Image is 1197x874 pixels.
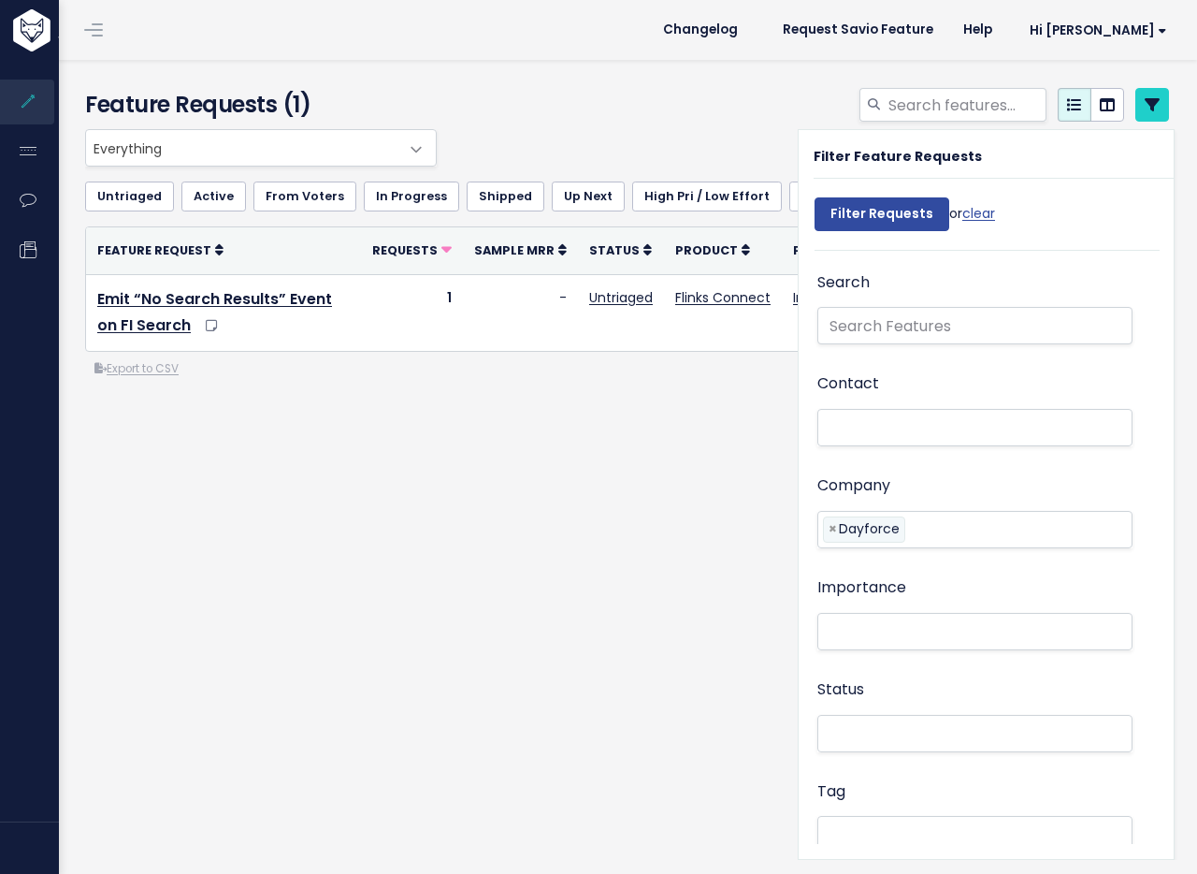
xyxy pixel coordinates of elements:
label: Search [817,269,870,297]
a: Status [589,240,652,259]
label: Status [817,677,864,704]
span: Changelog [663,23,738,36]
a: clear [962,204,995,223]
label: Contact [817,371,879,398]
a: Flinks Connect [675,288,771,307]
a: Hi [PERSON_NAME] [1007,16,1182,45]
span: Hi [PERSON_NAME] [1030,23,1167,37]
a: In Progress [364,182,459,211]
span: Requests [372,242,438,258]
input: Search Features [817,307,1132,344]
a: Requests [372,240,452,259]
a: Sample MRR [474,240,567,259]
strong: Filter Feature Requests [814,147,982,166]
td: - [463,274,578,351]
label: Tag [817,779,845,806]
span: Everything [86,130,398,166]
td: 1 [361,274,463,351]
a: Emit “No Search Results” Event on FI Search [97,288,332,337]
div: or [815,188,995,250]
a: Product [675,240,750,259]
span: Everything [85,129,437,167]
span: Sample MRR [474,242,555,258]
ul: Filter feature requests [85,182,1169,211]
span: × [829,517,837,541]
a: Help [948,16,1007,44]
a: Untriaged [85,182,174,211]
a: Up Next [552,182,625,211]
a: Product Area [793,240,902,259]
h4: Feature Requests (1) [85,88,428,122]
li: Dayforce [823,517,905,542]
a: Feature Request [97,240,224,259]
a: Untriaged [589,288,653,307]
a: Shipped [467,182,544,211]
a: Export to CSV [94,361,179,376]
span: Status [589,242,640,258]
img: logo-white.9d6f32f41409.svg [8,9,153,51]
a: Active [181,182,246,211]
span: Product Area [793,242,890,258]
span: Product [675,242,738,258]
label: Company [817,473,890,500]
a: High Pri / Low Effort [632,182,782,211]
a: Request Savio Feature [768,16,948,44]
a: Integration Experience [793,288,940,307]
label: Importance [817,575,906,602]
a: All [789,182,829,211]
a: From Voters [253,182,356,211]
input: Filter Requests [815,197,949,231]
input: Search features... [887,88,1046,122]
span: Feature Request [97,242,211,258]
